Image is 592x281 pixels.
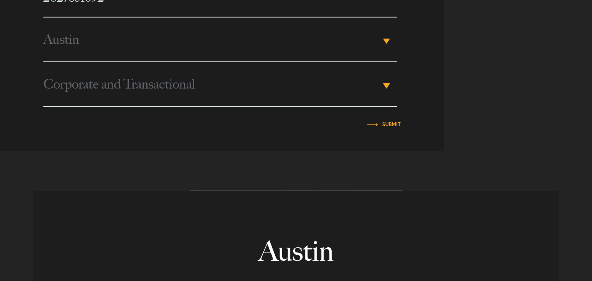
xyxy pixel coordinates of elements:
span: Corporate and Transactional [43,62,380,106]
input: Submit [382,122,401,127]
span: Austin [43,18,380,61]
b: ▾ [383,39,390,44]
b: ▾ [383,83,390,89]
